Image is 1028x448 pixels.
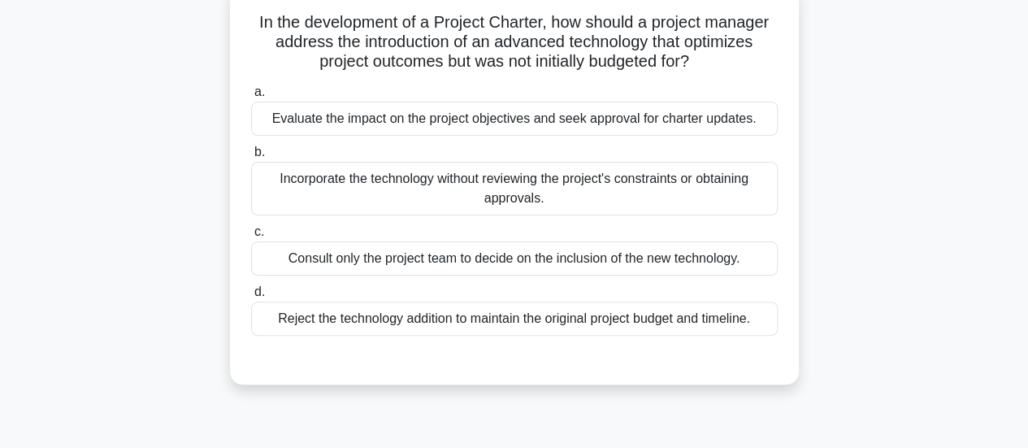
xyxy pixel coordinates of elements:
div: Reject the technology addition to maintain the original project budget and timeline. [251,302,778,336]
span: c. [254,224,264,238]
span: d. [254,285,265,298]
div: Evaluate the impact on the project objectives and seek approval for charter updates. [251,102,778,136]
div: Incorporate the technology without reviewing the project's constraints or obtaining approvals. [251,162,778,215]
span: a. [254,85,265,98]
span: b. [254,145,265,159]
h5: In the development of a Project Charter, how should a project manager address the introduction of... [249,12,779,72]
div: Consult only the project team to decide on the inclusion of the new technology. [251,241,778,276]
